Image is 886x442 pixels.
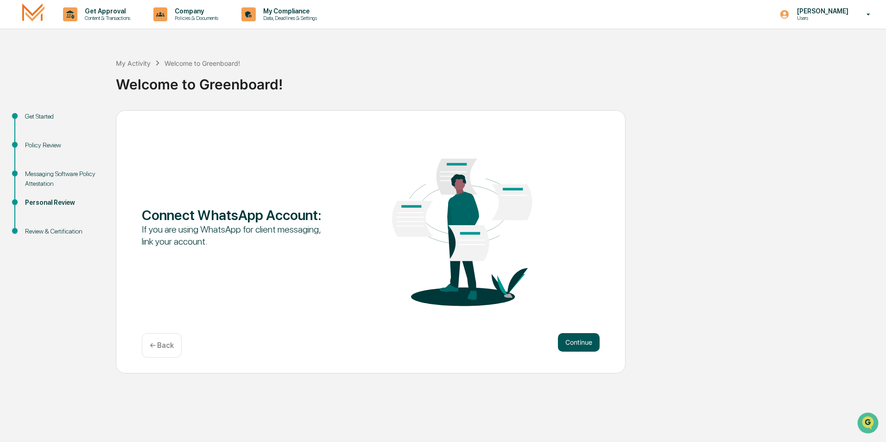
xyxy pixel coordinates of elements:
[22,3,44,25] img: logo
[9,71,26,88] img: 1746055101610-c473b297-6a78-478c-a979-82029cc54cd1
[25,227,101,236] div: Review & Certification
[167,15,223,21] p: Policies & Documents
[25,198,101,208] div: Personal Review
[558,333,600,352] button: Continue
[116,69,881,93] div: Welcome to Greenboard!
[6,113,63,130] a: 🖐️Preclearance
[9,135,17,143] div: 🔎
[256,15,322,21] p: Data, Deadlines & Settings
[25,112,101,121] div: Get Started
[25,140,101,150] div: Policy Review
[32,80,117,88] div: We're available if you need us!
[150,341,174,350] p: ← Back
[790,7,853,15] p: [PERSON_NAME]
[371,131,554,322] img: Connect WhatsApp Account
[77,7,135,15] p: Get Approval
[256,7,322,15] p: My Compliance
[142,223,325,247] div: If you are using WhatsApp for client messaging, link your account.
[19,134,58,144] span: Data Lookup
[790,15,853,21] p: Users
[77,15,135,21] p: Content & Transactions
[32,71,152,80] div: Start new chat
[165,59,240,67] div: Welcome to Greenboard!
[76,117,115,126] span: Attestations
[9,118,17,125] div: 🖐️
[856,411,881,436] iframe: Open customer support
[167,7,223,15] p: Company
[92,157,112,164] span: Pylon
[19,117,60,126] span: Preclearance
[67,118,75,125] div: 🗄️
[6,131,62,147] a: 🔎Data Lookup
[25,169,101,189] div: Messaging Software Policy Attestation
[9,19,169,34] p: How can we help?
[65,157,112,164] a: Powered byPylon
[158,74,169,85] button: Start new chat
[142,207,325,223] div: Connect WhatsApp Account :
[116,59,151,67] div: My Activity
[63,113,119,130] a: 🗄️Attestations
